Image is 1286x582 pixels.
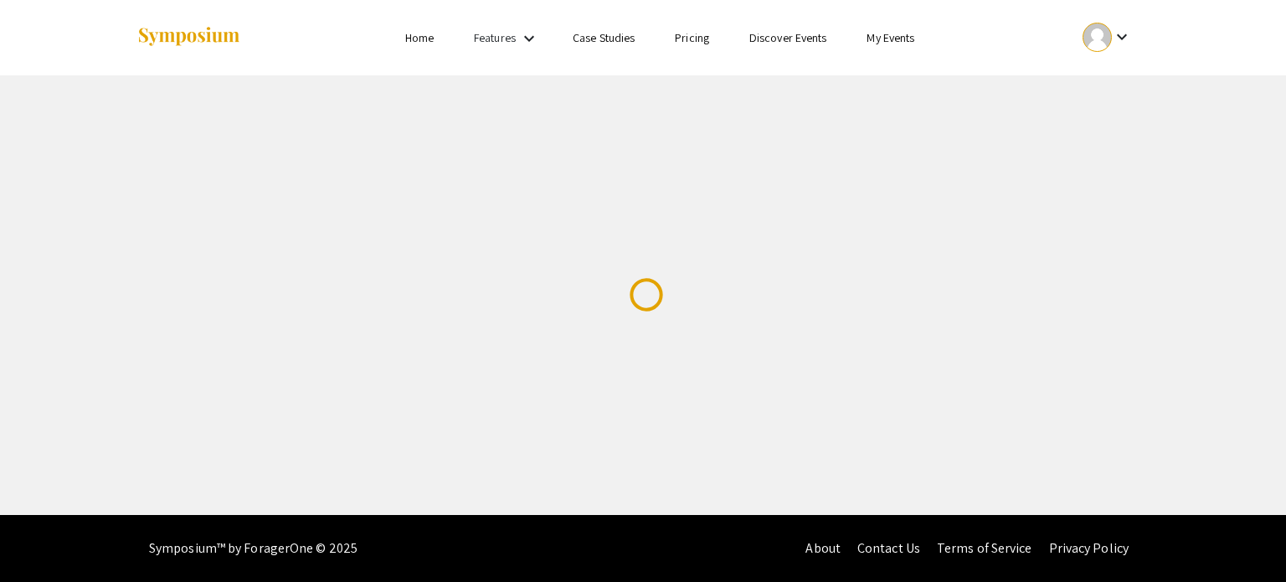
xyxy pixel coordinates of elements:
a: Case Studies [573,30,635,45]
button: Expand account dropdown [1065,18,1150,56]
mat-icon: Expand account dropdown [1112,27,1132,47]
a: Features [474,30,516,45]
mat-icon: Expand Features list [519,28,539,49]
div: Symposium™ by ForagerOne © 2025 [149,515,358,582]
a: Contact Us [857,539,920,557]
a: About [805,539,841,557]
a: My Events [867,30,914,45]
a: Home [405,30,434,45]
a: Discover Events [749,30,827,45]
img: Symposium by ForagerOne [136,26,241,49]
a: Privacy Policy [1049,539,1129,557]
a: Terms of Service [937,539,1032,557]
a: Pricing [675,30,709,45]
